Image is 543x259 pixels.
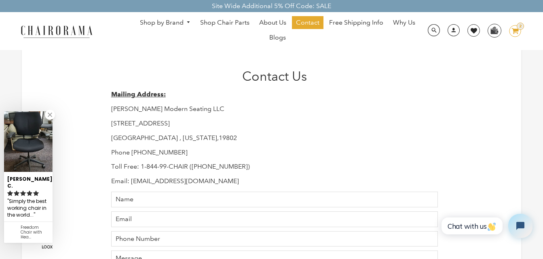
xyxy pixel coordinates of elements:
p: [STREET_ADDRESS] [111,119,438,128]
p: Toll Free: 1-844-99-CHAIR ([PHONE_NUMBER]) [111,163,438,171]
img: WhatsApp_Image_2024-07-12_at_16.23.01.webp [488,24,501,36]
span: About Us [259,19,286,27]
p: [GEOGRAPHIC_DATA] , [US_STATE],19802 [111,134,438,142]
div: [PERSON_NAME]. C. [7,173,49,190]
a: Shop by Brand [136,17,195,29]
div: Freedom Chair with Headrest | Brown Leather & Crome | - (Renewed) [21,225,49,240]
img: Katie. C. review of Freedom Chair with Headrest | Brown Leather & Crome | - (Renewed) [4,111,53,172]
span: Free Shipping Info [329,19,383,27]
svg: rating icon full [7,190,13,196]
a: Free Shipping Info [325,16,387,29]
a: 2 [503,25,521,37]
span: Blogs [269,33,286,42]
svg: rating icon full [20,190,26,196]
div: 2 [517,23,524,30]
svg: rating icon full [33,190,39,196]
span: Shop Chair Parts [200,19,249,27]
p: Email: [EMAIL_ADDRESS][DOMAIN_NAME] [111,177,438,186]
nav: DesktopNavigation [131,16,423,46]
a: About Us [255,16,290,29]
strong: Mailing Address: [111,90,166,98]
iframe: Tidio Chat [433,207,539,245]
a: Blogs [265,31,290,44]
a: Contact [292,16,323,29]
input: Name [111,192,438,207]
p: [PERSON_NAME] Modern Seating LLC [111,105,438,113]
svg: rating icon full [14,190,19,196]
p: Phone [PHONE_NUMBER] [111,148,438,157]
a: Shop Chair Parts [196,16,254,29]
img: chairorama [16,24,97,38]
div: Simply the best working chair in the world.Â... [7,197,49,219]
h1: Contact Us [111,69,438,84]
span: Contact [296,19,319,27]
svg: rating icon full [27,190,32,196]
a: Why Us [389,16,419,29]
span: Why Us [393,19,415,27]
input: Phone Number [111,231,438,247]
input: Email [111,211,438,227]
